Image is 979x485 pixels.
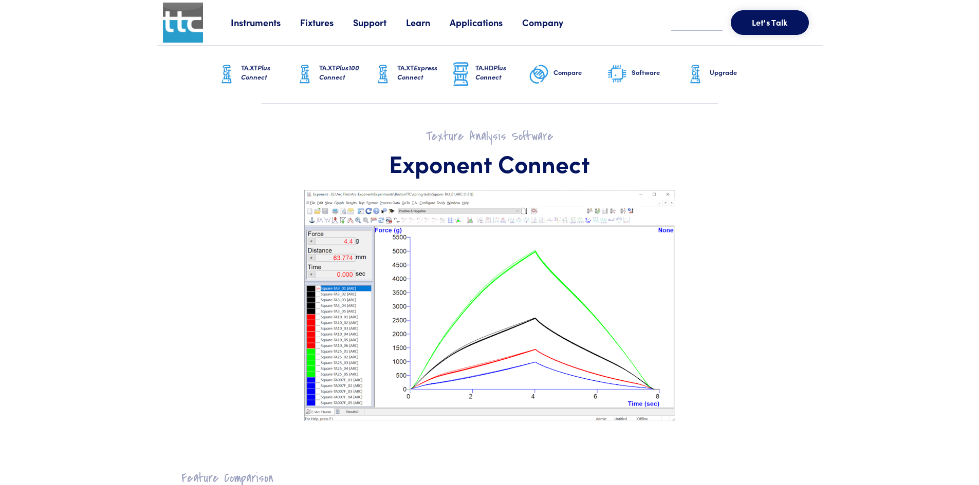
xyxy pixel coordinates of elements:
a: TA.XTPlus Connect [216,46,294,103]
h6: Compare [553,68,607,77]
h6: TA.XT [241,63,294,82]
a: TA.XTExpress Connect [373,46,451,103]
span: Express Connect [397,63,437,82]
h6: TA.XT [319,63,373,82]
img: software-graphic.png [607,64,627,85]
img: ttc_logo_1x1_v1.0.png [163,3,203,43]
a: Fixtures [300,16,353,29]
a: Support [353,16,406,29]
h6: TA.HD [475,63,529,82]
h2: Texture Analysis Software [181,128,798,144]
button: Let's Talk [731,10,809,35]
a: Learn [406,16,450,29]
span: Plus Connect [475,63,506,82]
img: compare-graphic.png [529,62,549,87]
a: Compare [529,46,607,103]
img: ta-xt-graphic.png [216,62,237,87]
h6: TA.XT [397,63,451,82]
a: Software [607,46,685,103]
span: Plus Connect [241,63,270,82]
a: Instruments [231,16,300,29]
img: exponent-graphs.png [304,190,675,421]
img: ta-xt-graphic.png [373,62,393,87]
img: ta-xt-graphic.png [685,62,706,87]
span: Plus100 Connect [319,63,359,82]
img: ta-hd-graphic.png [451,61,471,88]
a: Company [522,16,583,29]
a: TA.HDPlus Connect [451,46,529,103]
img: ta-xt-graphic.png [294,62,315,87]
a: Upgrade [685,46,763,103]
a: Applications [450,16,522,29]
h1: Exponent Connect [181,148,798,178]
h6: Software [632,68,685,77]
a: TA.XTPlus100 Connect [294,46,373,103]
h6: Upgrade [710,68,763,77]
